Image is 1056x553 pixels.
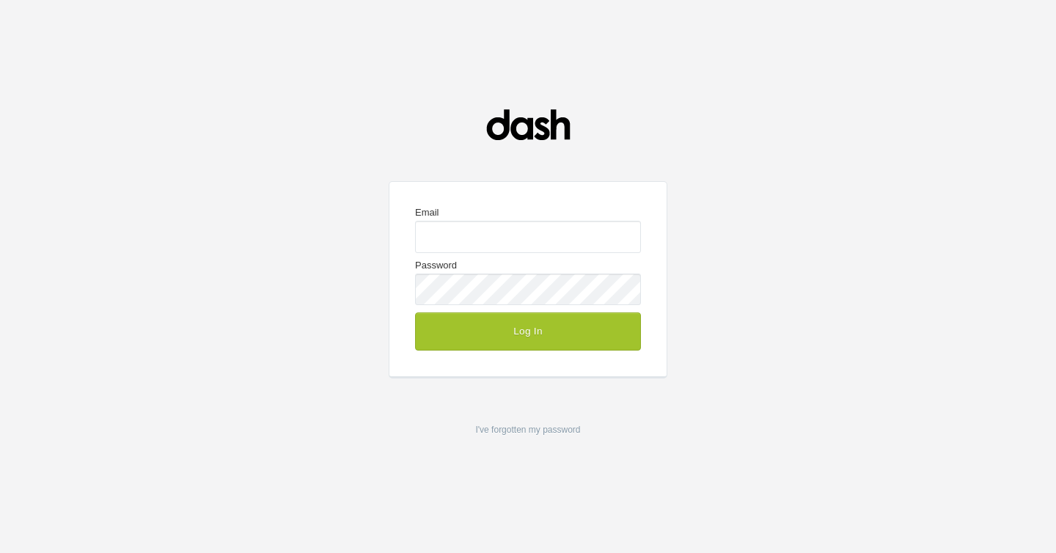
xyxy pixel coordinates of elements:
input: Password [415,274,641,305]
label: Email [415,208,641,252]
button: Log In [415,312,641,351]
img: dashcreative-logo_20150722073249.png [485,100,571,149]
label: Password [415,260,641,305]
input: Email [415,221,641,252]
a: I've forgotten my password [475,425,580,435]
